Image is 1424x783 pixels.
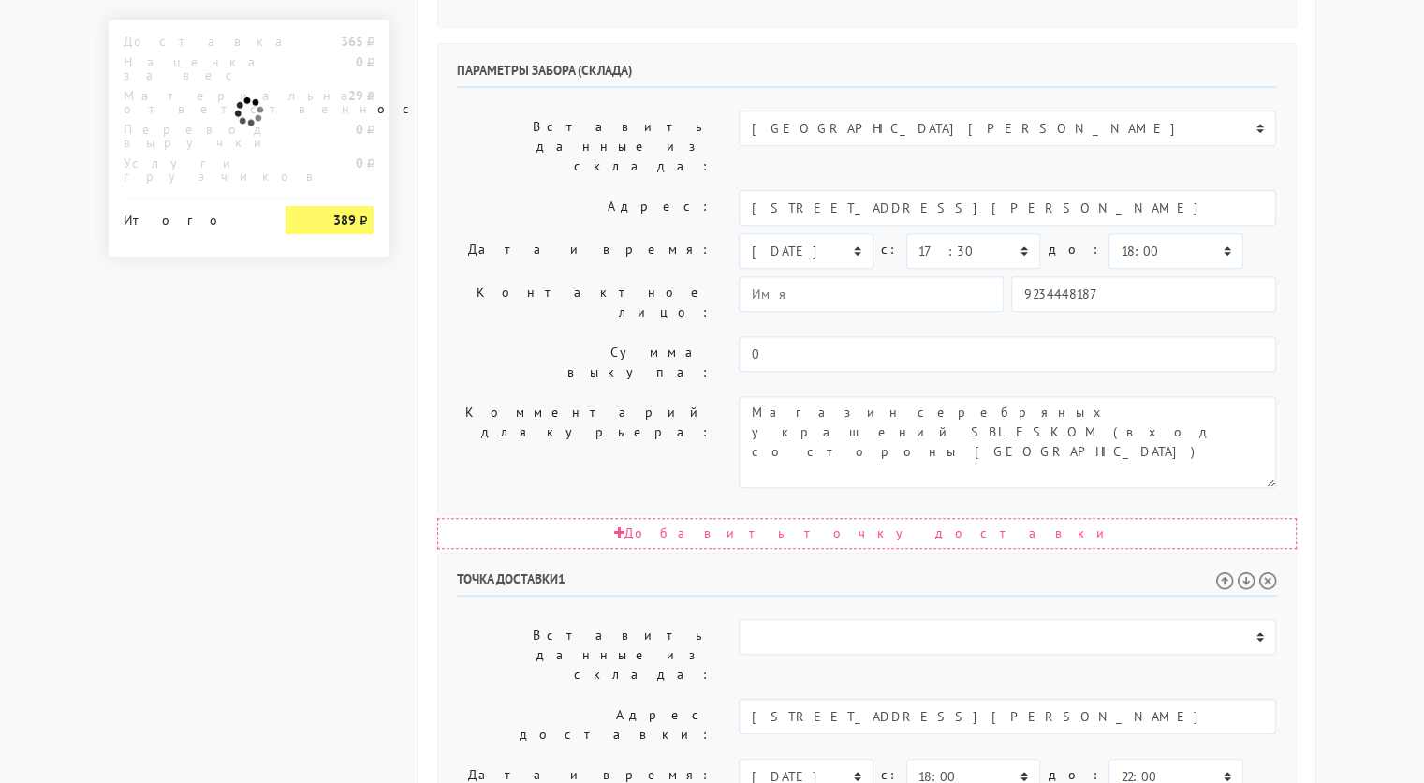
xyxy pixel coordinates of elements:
[232,95,266,128] img: ajax-loader.gif
[110,55,272,81] div: Наценка за вес
[332,212,355,229] strong: 389
[443,699,726,751] label: Адрес доставки:
[443,336,726,389] label: Сумма выкупа:
[340,33,362,50] strong: 365
[443,111,726,183] label: Вставить данные из склада:
[739,276,1004,312] input: Имя
[558,570,565,587] span: 1
[437,518,1297,549] div: Добавить точку доставки
[457,63,1277,88] h6: Параметры забора (склада)
[443,190,726,226] label: Адрес:
[110,89,272,115] div: Материальная ответственность
[881,233,899,266] label: c:
[443,396,726,488] label: Комментарий для курьера:
[1048,233,1101,266] label: до:
[1011,276,1276,312] input: Телефон
[110,156,272,183] div: Услуги грузчиков
[443,619,726,691] label: Вставить данные из склада:
[457,571,1277,597] h6: Точка доставки
[124,206,258,227] div: Итого
[110,123,272,149] div: Перевод выручки
[110,35,272,48] div: Доставка
[443,233,726,269] label: Дата и время:
[443,276,726,329] label: Контактное лицо:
